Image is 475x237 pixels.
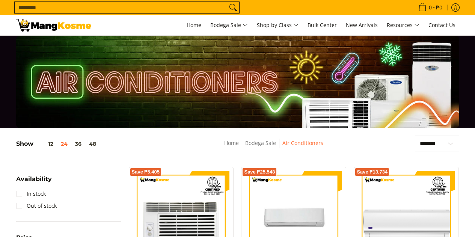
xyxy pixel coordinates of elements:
[342,15,382,35] a: New Arrivals
[132,170,160,174] span: Save ₱5,405
[33,141,57,147] button: 12
[183,15,205,35] a: Home
[224,139,239,146] a: Home
[227,2,239,13] button: Search
[99,15,459,35] nav: Main Menu
[210,21,248,30] span: Bodega Sale
[308,21,337,29] span: Bulk Center
[16,176,52,182] span: Availability
[16,19,91,32] img: Bodega Sale Aircon l Mang Kosme: Home Appliances Warehouse Sale
[425,15,459,35] a: Contact Us
[16,200,57,212] a: Out of stock
[428,5,433,10] span: 0
[169,139,378,155] nav: Breadcrumbs
[346,21,378,29] span: New Arrivals
[16,176,52,188] summary: Open
[428,21,455,29] span: Contact Us
[244,170,275,174] span: Save ₱25,548
[257,21,299,30] span: Shop by Class
[304,15,341,35] a: Bulk Center
[387,21,419,30] span: Resources
[57,141,71,147] button: 24
[383,15,423,35] a: Resources
[71,141,85,147] button: 36
[282,139,323,146] a: Air Conditioners
[357,170,388,174] span: Save ₱13,734
[207,15,252,35] a: Bodega Sale
[416,3,445,12] span: •
[435,5,443,10] span: ₱0
[85,141,100,147] button: 48
[16,140,100,148] h5: Show
[253,15,302,35] a: Shop by Class
[16,188,46,200] a: In stock
[187,21,201,29] span: Home
[245,139,276,146] a: Bodega Sale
